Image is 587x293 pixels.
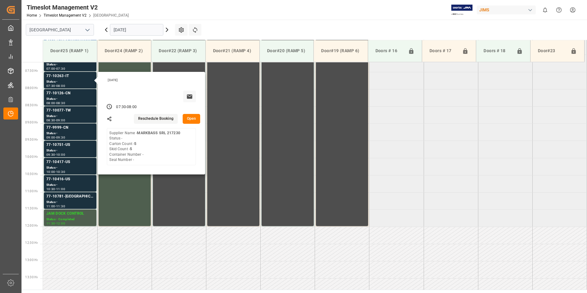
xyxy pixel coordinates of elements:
div: Door#25 (RAMP 1) [48,45,92,57]
div: - [55,170,56,173]
span: 13:00 Hr [25,258,38,262]
div: Door#19 (RAMP 6) [319,45,363,57]
div: JIMS [477,6,536,14]
div: 09:30 [46,153,55,156]
div: - [55,102,56,104]
div: - [55,84,56,87]
div: - [126,104,127,110]
div: Status - [46,131,94,136]
button: Reschedule Booking [134,114,178,124]
div: Status - [46,182,94,188]
div: 07:30 [116,104,126,110]
div: - [55,153,56,156]
span: 08:00 Hr [25,86,38,90]
span: 08:30 Hr [25,104,38,107]
b: 5 [134,142,136,146]
div: 10:00 [56,153,65,156]
div: Doors # 16 [373,45,406,57]
span: 12:30 Hr [25,241,38,244]
input: DD.MM.YYYY [110,24,163,36]
div: 08:00 [127,104,137,110]
div: - [55,188,56,190]
div: 07:30 [46,84,55,87]
div: 77-10417-US [46,159,94,165]
div: - [55,119,56,122]
button: Open [183,114,200,124]
span: 10:00 Hr [25,155,38,158]
div: 11:00 [46,205,55,208]
div: Door#22 (RAMP 3) [156,45,200,57]
button: Help Center [552,3,566,17]
span: 10:30 Hr [25,172,38,176]
div: 08:30 [46,119,55,122]
div: Door#24 (RAMP 2) [102,45,146,57]
div: - [55,136,56,139]
span: 09:00 Hr [25,121,38,124]
div: 11:30 [46,222,55,225]
div: Status - [46,165,94,170]
div: 08:00 [56,84,65,87]
div: - [55,205,56,208]
a: Home [27,13,37,18]
div: 11:30 [56,205,65,208]
div: Status - [46,200,94,205]
div: Door#20 (RAMP 5) [265,45,309,57]
div: 08:30 [56,102,65,104]
div: 09:30 [56,136,65,139]
div: 11:00 [56,188,65,190]
div: JAM DOCK CONTROL [46,211,94,217]
div: [DATE] [106,78,198,82]
div: Doors # 17 [427,45,460,57]
div: 77-10416-US [46,176,94,182]
span: 07:30 Hr [25,69,38,72]
div: - [55,222,56,225]
div: 77-10263-IT [46,73,94,79]
div: 77-10751-US [46,142,94,148]
b: MARKBASS SRL 217230 [137,131,180,135]
div: Status - [46,96,94,102]
img: Exertis%20JAM%20-%20Email%20Logo.jpg_1722504956.jpg [451,5,472,15]
span: 12:00 Hr [25,224,38,227]
div: - [55,67,56,70]
div: 77-10781-[GEOGRAPHIC_DATA] [46,193,94,200]
div: Doors # 18 [481,45,514,57]
span: 09:30 Hr [25,138,38,141]
div: Status - [46,79,94,84]
div: 77-10077-TW [46,107,94,114]
button: JIMS [477,4,538,16]
div: Timeslot Management V2 [27,3,129,12]
div: 08:00 [46,102,55,104]
div: 77-10126-CN [46,90,94,96]
div: 07:30 [56,67,65,70]
div: 10:00 [46,170,55,173]
span: 11:30 Hr [25,207,38,210]
b: 5 [130,147,132,151]
div: Door#21 (RAMP 4) [211,45,255,57]
div: 10:30 [46,188,55,190]
div: 12:00 [56,222,65,225]
div: 77-9999-CN [46,125,94,131]
a: Timeslot Management V2 [44,13,87,18]
span: 13:30 Hr [25,275,38,279]
div: 09:00 [56,119,65,122]
div: Status - [46,114,94,119]
button: show 0 new notifications [538,3,552,17]
div: 07:00 [46,67,55,70]
input: Type to search/select [26,24,94,36]
div: Status - [46,148,94,153]
div: Supplier Name - Status - Carton Count - Skid Count - Container Number - Seal Number - [109,131,180,163]
span: 11:00 Hr [25,189,38,193]
button: open menu [83,25,92,35]
div: Status - Completed [46,217,94,222]
div: 10:30 [56,170,65,173]
div: 09:00 [46,136,55,139]
div: Door#23 [535,45,568,57]
div: Status - [46,62,94,67]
